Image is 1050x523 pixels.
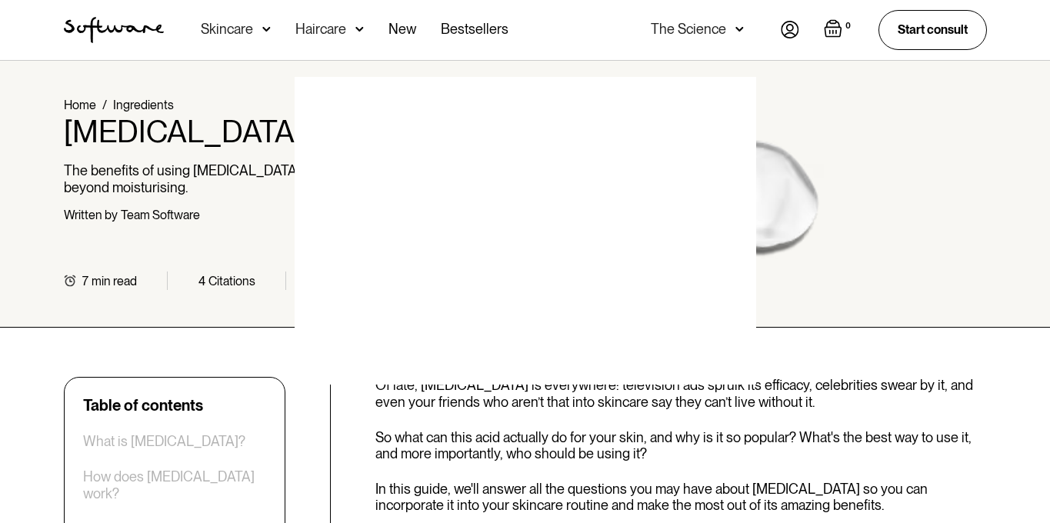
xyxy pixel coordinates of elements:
img: blank image [295,77,756,385]
img: arrow down [735,22,744,37]
p: Of late, [MEDICAL_DATA] is everywhere: television ads spruik its efficacy, celebrities swear by i... [375,377,987,410]
a: Open empty cart [824,19,854,41]
p: In this guide, we'll answer all the questions you may have about [MEDICAL_DATA] so you can incorp... [375,481,987,514]
p: So what can this acid actually do for your skin, and why is it so popular? What's the best way to... [375,429,987,462]
div: 4 [198,274,205,288]
div: The Science [651,22,726,37]
a: home [64,17,164,43]
p: The benefits of using [MEDICAL_DATA] on your skin extend far beyond moisturising. [64,162,442,195]
div: min read [92,274,137,288]
div: Table of contents [83,396,203,415]
div: 7 [82,274,88,288]
img: Software Logo [64,17,164,43]
div: Skincare [201,22,253,37]
img: arrow down [262,22,271,37]
div: Citations [208,274,255,288]
div: Haircare [295,22,346,37]
div: Team Software [121,208,200,222]
a: Start consult [878,10,987,49]
h1: [MEDICAL_DATA] [64,113,442,150]
a: Home [64,98,96,112]
a: How does [MEDICAL_DATA] work? [83,468,266,501]
a: Ingredients [113,98,174,112]
div: / [102,98,107,112]
div: 0 [842,19,854,33]
a: What is [MEDICAL_DATA]? [83,433,245,450]
div: Written by [64,208,118,222]
img: arrow down [355,22,364,37]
